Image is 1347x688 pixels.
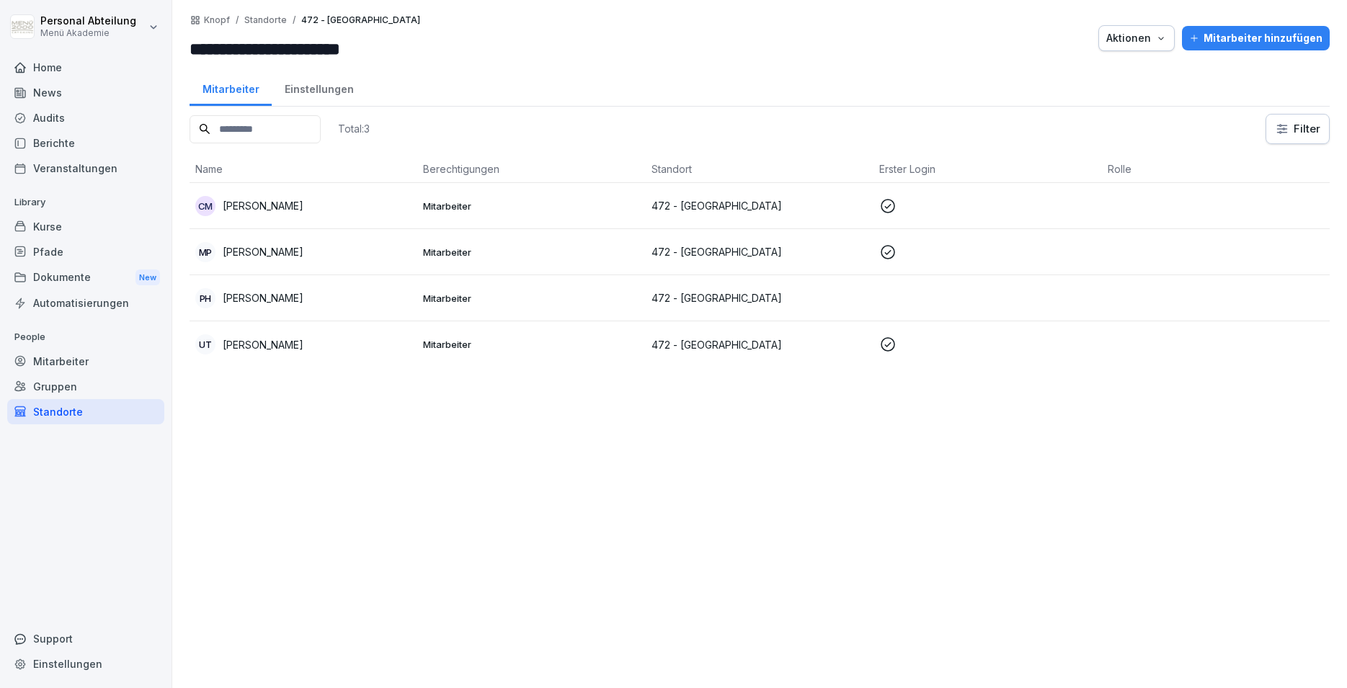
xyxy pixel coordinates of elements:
[652,290,868,305] p: 472 - [GEOGRAPHIC_DATA]
[423,246,639,259] p: Mitarbeiter
[204,15,230,25] a: Knopf
[195,196,215,216] div: CM
[40,28,136,38] p: Menü Akademie
[7,191,164,214] p: Library
[223,337,303,352] p: [PERSON_NAME]
[1098,25,1175,51] button: Aktionen
[1189,30,1322,46] div: Mitarbeiter hinzufügen
[195,334,215,354] div: UT
[423,292,639,305] p: Mitarbeiter
[1266,115,1329,143] button: Filter
[7,374,164,399] a: Gruppen
[7,55,164,80] a: Home
[7,239,164,264] a: Pfade
[7,290,164,316] a: Automatisierungen
[1102,156,1330,183] th: Rolle
[195,288,215,308] div: PH
[40,15,136,27] p: Personal Abteilung
[7,349,164,374] a: Mitarbeiter
[652,198,868,213] p: 472 - [GEOGRAPHIC_DATA]
[7,264,164,291] div: Dokumente
[1106,30,1167,46] div: Aktionen
[135,269,160,286] div: New
[272,69,366,106] a: Einstellungen
[652,337,868,352] p: 472 - [GEOGRAPHIC_DATA]
[1182,26,1330,50] button: Mitarbeiter hinzufügen
[338,122,370,135] p: Total: 3
[417,156,645,183] th: Berechtigungen
[223,198,303,213] p: [PERSON_NAME]
[301,15,420,25] p: 472 - [GEOGRAPHIC_DATA]
[873,156,1101,183] th: Erster Login
[190,156,417,183] th: Name
[7,214,164,239] a: Kurse
[423,200,639,213] p: Mitarbeiter
[7,264,164,291] a: DokumenteNew
[7,651,164,676] a: Einstellungen
[7,626,164,651] div: Support
[236,15,239,25] p: /
[293,15,295,25] p: /
[223,244,303,259] p: [PERSON_NAME]
[423,338,639,351] p: Mitarbeiter
[1275,122,1320,136] div: Filter
[7,105,164,130] a: Audits
[7,156,164,181] a: Veranstaltungen
[7,399,164,424] a: Standorte
[223,290,303,305] p: [PERSON_NAME]
[190,69,272,106] a: Mitarbeiter
[7,130,164,156] a: Berichte
[7,80,164,105] a: News
[652,244,868,259] p: 472 - [GEOGRAPHIC_DATA]
[646,156,873,183] th: Standort
[244,15,287,25] p: Standorte
[7,326,164,349] p: People
[195,242,215,262] div: MP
